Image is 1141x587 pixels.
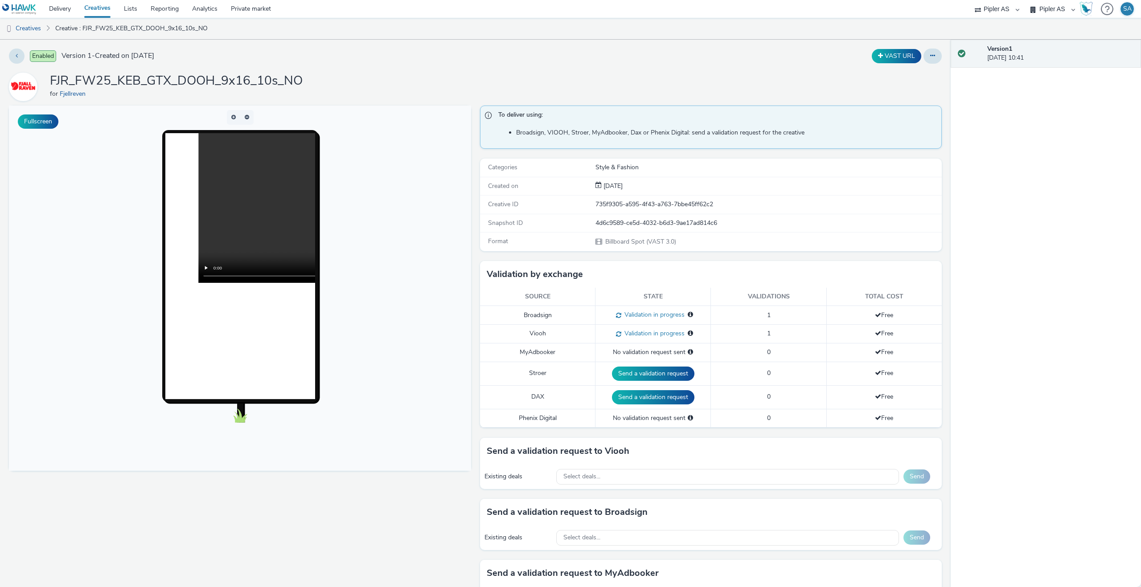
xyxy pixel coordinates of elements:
[767,329,771,338] span: 1
[1079,2,1096,16] a: Hawk Academy
[602,182,623,190] span: [DATE]
[767,369,771,377] span: 0
[488,182,518,190] span: Created on
[50,90,60,98] span: for
[10,74,36,100] img: Fjellreven
[987,45,1012,53] strong: Version 1
[488,163,517,171] span: Categories
[875,369,893,377] span: Free
[30,50,56,62] span: Enabled
[595,200,941,209] div: 735f9305-a595-4f43-a763-7bbe45ff62c2
[480,409,595,427] td: Phenix Digital
[1123,2,1132,16] div: SA
[480,362,595,385] td: Stroer
[767,392,771,401] span: 0
[484,533,552,542] div: Existing deals
[595,288,711,306] th: State
[516,128,937,137] li: Broadsign, VIOOH, Stroer, MyAdbooker, Dax or Phenix Digital: send a validation request for the cr...
[50,73,303,90] h1: FJR_FW25_KEB_GTX_DOOH_9x16_10s_NO
[870,49,923,63] div: Duplicate the creative as a VAST URL
[484,472,552,481] div: Existing deals
[595,219,941,228] div: 4d6c9589-ce5d-4032-b6d3-9ae17ad814c6
[2,4,37,15] img: undefined Logo
[480,385,595,409] td: DAX
[1079,2,1093,16] img: Hawk Academy
[621,329,685,338] span: Validation in progress
[480,288,595,306] th: Source
[563,473,600,481] span: Select deals...
[488,237,508,245] span: Format
[604,237,676,246] span: Billboard Spot (VAST 3.0)
[872,49,921,63] button: VAST URL
[688,348,693,357] div: Please select a deal below and click on Send to send a validation request to MyAdbooker.
[480,325,595,343] td: Viooh
[767,348,771,356] span: 0
[987,45,1134,63] div: [DATE] 10:41
[875,329,893,338] span: Free
[826,288,942,306] th: Total cost
[480,306,595,325] td: Broadsign
[487,567,659,580] h3: Send a validation request to MyAdbooker
[18,114,58,129] button: Fullscreen
[480,343,595,362] td: MyAdbooker
[875,414,893,422] span: Free
[62,51,154,61] span: Version 1 - Created on [DATE]
[488,200,518,208] span: Creative ID
[4,24,13,33] img: dooh
[600,414,706,423] div: No validation request sent
[875,348,893,356] span: Free
[51,18,212,39] a: Creative : FJR_FW25_KEB_GTX_DOOH_9x16_10s_NO
[875,311,893,319] span: Free
[602,182,623,191] div: Creation 19 August 2025, 10:41
[487,444,629,458] h3: Send a validation request to Viooh
[621,310,685,319] span: Validation in progress
[488,219,523,227] span: Snapshot ID
[903,530,930,545] button: Send
[498,110,933,122] span: To deliver using:
[487,268,583,281] h3: Validation by exchange
[563,534,600,542] span: Select deals...
[595,163,941,172] div: Style & Fashion
[903,469,930,484] button: Send
[711,288,826,306] th: Validations
[9,82,41,91] a: Fjellreven
[688,414,693,423] div: Please select a deal below and click on Send to send a validation request to Phenix Digital.
[487,505,648,519] h3: Send a validation request to Broadsign
[767,414,771,422] span: 0
[767,311,771,319] span: 1
[600,348,706,357] div: No validation request sent
[875,392,893,401] span: Free
[612,367,694,381] button: Send a validation request
[60,90,89,98] a: Fjellreven
[612,390,694,404] button: Send a validation request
